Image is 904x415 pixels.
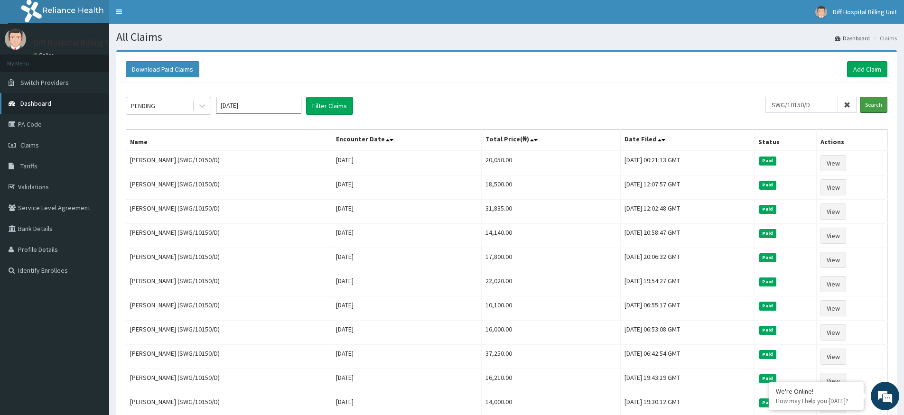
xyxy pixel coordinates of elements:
span: Paid [759,157,776,165]
a: Online [33,52,56,58]
td: [PERSON_NAME] (SWG/10150/D) [126,151,332,175]
td: [DATE] [332,345,482,369]
div: We're Online! [776,387,857,396]
span: Paid [759,181,776,189]
td: 16,000.00 [482,321,621,345]
td: [PERSON_NAME] (SWG/10150/D) [126,200,332,224]
img: d_794563401_company_1708531726252_794563401 [18,47,38,71]
span: Paid [759,277,776,286]
input: Search [860,97,887,113]
span: Paid [759,302,776,310]
td: [PERSON_NAME] (SWG/10150/D) [126,345,332,369]
img: User Image [815,6,827,18]
span: Paid [759,253,776,262]
a: View [820,203,846,220]
p: Diff Hospital Billing Unit [33,38,121,47]
li: Claims [871,34,897,42]
th: Date Filed [620,129,754,151]
a: View [820,373,846,389]
button: Download Paid Claims [126,61,199,77]
span: Dashboard [20,99,51,108]
td: [DATE] 00:21:13 GMT [620,151,754,175]
a: View [820,252,846,268]
span: Tariffs [20,162,37,170]
td: [DATE] 19:43:19 GMT [620,369,754,393]
a: View [820,179,846,195]
td: [DATE] [332,175,482,200]
td: [DATE] [332,200,482,224]
div: Minimize live chat window [156,5,178,28]
td: [DATE] [332,151,482,175]
td: [DATE] 19:54:27 GMT [620,272,754,296]
span: Switch Providers [20,78,69,87]
td: 18,500.00 [482,175,621,200]
h1: All Claims [116,31,897,43]
td: [DATE] 06:55:17 GMT [620,296,754,321]
td: 31,835.00 [482,200,621,224]
td: [DATE] [332,296,482,321]
td: [PERSON_NAME] (SWG/10150/D) [126,296,332,321]
td: [DATE] [332,369,482,393]
td: 20,050.00 [482,151,621,175]
td: 17,800.00 [482,248,621,272]
td: [PERSON_NAME] (SWG/10150/D) [126,175,332,200]
td: [DATE] [332,272,482,296]
td: [DATE] 06:53:08 GMT [620,321,754,345]
td: 10,100.00 [482,296,621,321]
input: Search by HMO ID [765,97,838,113]
span: Paid [759,350,776,359]
textarea: Type your message and hit 'Enter' [5,259,181,292]
td: [DATE] 12:07:57 GMT [620,175,754,200]
span: Paid [759,398,776,407]
span: Diff Hospital Billing Unit [833,8,897,16]
a: View [820,155,846,171]
a: View [820,276,846,292]
th: Status [755,129,817,151]
th: Total Price(₦) [482,129,621,151]
span: We're online! [55,120,131,215]
td: [PERSON_NAME] (SWG/10150/D) [126,224,332,248]
td: [DATE] 20:58:47 GMT [620,224,754,248]
td: [DATE] 06:42:54 GMT [620,345,754,369]
a: View [820,300,846,316]
img: User Image [5,28,26,50]
td: 14,140.00 [482,224,621,248]
td: [DATE] [332,321,482,345]
span: Paid [759,205,776,213]
span: Paid [759,374,776,383]
td: 37,250.00 [482,345,621,369]
span: Paid [759,326,776,334]
div: Chat with us now [49,53,159,65]
td: [DATE] 20:06:32 GMT [620,248,754,272]
td: [PERSON_NAME] (SWG/10150/D) [126,321,332,345]
p: How may I help you today? [776,397,857,405]
td: [PERSON_NAME] (SWG/10150/D) [126,272,332,296]
td: [PERSON_NAME] (SWG/10150/D) [126,369,332,393]
td: [DATE] [332,224,482,248]
div: PENDING [131,101,155,111]
a: Dashboard [835,34,870,42]
span: Claims [20,141,39,149]
th: Encounter Date [332,129,482,151]
a: Add Claim [847,61,887,77]
th: Actions [816,129,887,151]
td: 22,020.00 [482,272,621,296]
button: Filter Claims [306,97,353,115]
td: [DATE] 12:02:48 GMT [620,200,754,224]
a: View [820,349,846,365]
input: Select Month and Year [216,97,301,114]
td: [PERSON_NAME] (SWG/10150/D) [126,248,332,272]
span: Paid [759,229,776,238]
td: 16,210.00 [482,369,621,393]
th: Name [126,129,332,151]
a: View [820,228,846,244]
td: [DATE] [332,248,482,272]
a: View [820,324,846,341]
